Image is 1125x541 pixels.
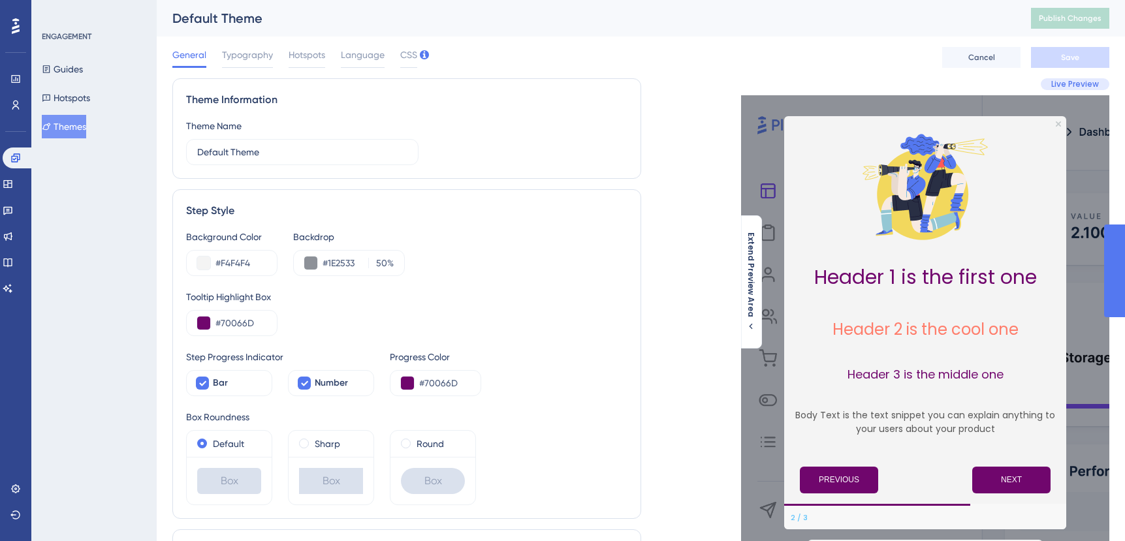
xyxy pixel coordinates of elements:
[417,436,444,452] label: Round
[784,506,1066,529] div: Footer
[400,47,417,63] span: CSS
[186,349,374,365] div: Step Progress Indicator
[746,232,756,317] span: Extend Preview Area
[186,118,242,134] div: Theme Name
[293,229,405,245] div: Backdrop
[42,86,90,110] button: Hotspots
[186,289,627,305] div: Tooltip Highlight Box
[368,255,394,271] label: %
[1070,489,1109,529] iframe: UserGuiding AI Assistant Launcher
[186,229,277,245] div: Background Color
[942,47,1021,68] button: Cancel
[1039,13,1101,23] span: Publish Changes
[968,52,995,63] span: Cancel
[1056,121,1061,127] div: Close Preview
[289,47,325,63] span: Hotspots
[373,255,387,271] input: %
[791,512,808,523] div: Step 2 of 3
[197,468,261,494] div: Box
[186,203,627,219] div: Step Style
[186,409,627,425] div: Box Roundness
[795,262,1056,292] h1: Header 1 is the first one
[315,375,348,391] span: Number
[213,375,228,391] span: Bar
[1061,52,1079,63] span: Save
[972,467,1051,493] button: Next
[213,436,244,452] label: Default
[315,436,340,452] label: Sharp
[1031,8,1109,29] button: Publish Changes
[222,47,273,63] span: Typography
[42,57,83,81] button: Guides
[299,468,363,494] div: Box
[42,31,91,42] div: ENGAGEMENT
[860,121,990,252] img: Modal Media
[795,365,1056,383] h3: Header 3 is the middle one
[1051,79,1099,89] span: Live Preview
[1031,47,1109,68] button: Save
[42,115,86,138] button: Themes
[172,47,206,63] span: General
[795,318,1056,341] h2: Header 2 is the cool one
[341,47,385,63] span: Language
[800,467,878,493] button: Previous
[390,349,481,365] div: Progress Color
[740,232,761,332] button: Extend Preview Area
[186,92,627,108] div: Theme Information
[172,9,998,27] div: Default Theme
[795,409,1056,436] p: Body Text is the text snippet you can explain anything to your users about your product
[401,468,465,494] div: Box
[197,145,407,159] input: Theme Name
